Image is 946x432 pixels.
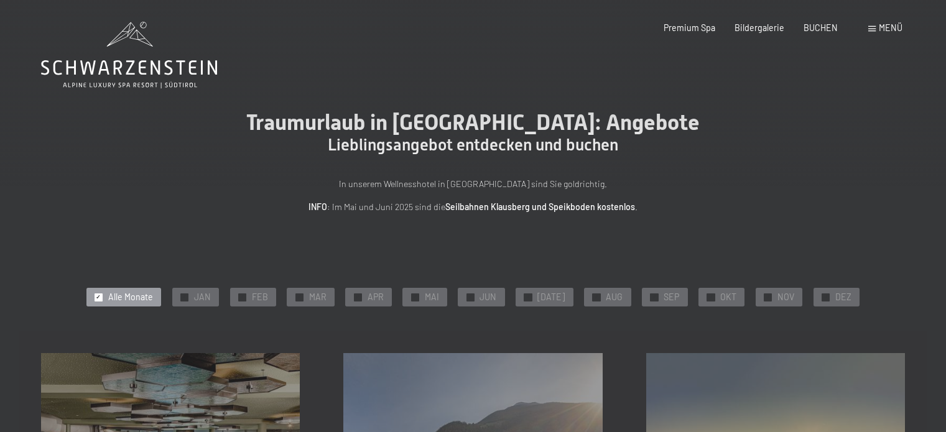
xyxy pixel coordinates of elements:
[652,293,657,301] span: ✓
[200,177,747,191] p: In unserem Wellnesshotel in [GEOGRAPHIC_DATA] sind Sie goldrichtig.
[328,136,618,154] span: Lieblingsangebot entdecken und buchen
[246,109,700,135] span: Traumurlaub in [GEOGRAPHIC_DATA]: Angebote
[425,291,439,303] span: MAI
[480,291,496,303] span: JUN
[308,201,327,212] strong: INFO
[594,293,599,301] span: ✓
[445,201,635,212] strong: Seilbahnen Klausberg und Speikboden kostenlos
[355,293,360,301] span: ✓
[879,22,902,33] span: Menü
[766,293,771,301] span: ✓
[720,291,736,303] span: OKT
[200,200,747,214] p: : Im Mai und Juni 2025 sind die .
[804,22,838,33] a: BUCHEN
[96,293,101,301] span: ✓
[468,293,473,301] span: ✓
[735,22,784,33] a: Bildergalerie
[664,22,715,33] a: Premium Spa
[239,293,244,301] span: ✓
[412,293,417,301] span: ✓
[664,291,679,303] span: SEP
[835,291,851,303] span: DEZ
[708,293,713,301] span: ✓
[537,291,565,303] span: [DATE]
[777,291,794,303] span: NOV
[108,291,153,303] span: Alle Monate
[252,291,268,303] span: FEB
[182,293,187,301] span: ✓
[309,291,327,303] span: MAR
[823,293,828,301] span: ✓
[606,291,623,303] span: AUG
[526,293,531,301] span: ✓
[297,293,302,301] span: ✓
[368,291,384,303] span: APR
[194,291,211,303] span: JAN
